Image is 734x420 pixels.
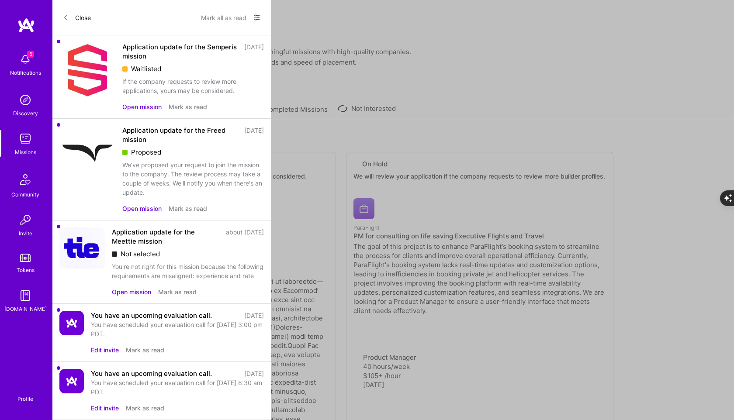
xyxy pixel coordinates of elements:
[13,109,38,118] div: Discovery
[122,64,264,73] div: Waitlisted
[59,369,84,393] img: Company Logo
[91,311,212,320] div: You have an upcoming evaluation call.
[201,10,246,24] button: Mark all as read
[122,204,162,213] button: Open mission
[17,287,34,304] img: guide book
[112,249,264,258] div: Not selected
[4,304,47,313] div: [DOMAIN_NAME]
[10,68,41,77] div: Notifications
[122,148,264,157] div: Proposed
[158,287,197,296] button: Mark as read
[122,42,239,61] div: Application update for the Semperis mission
[126,403,164,413] button: Mark as read
[91,369,212,378] div: You have an upcoming evaluation call.
[59,227,105,269] img: Company Logo
[244,311,264,320] div: [DATE]
[169,102,207,111] button: Mark as read
[122,160,264,197] div: We've proposed your request to join the mission to the company. The review process may take a cou...
[112,287,151,296] button: Open mission
[27,51,34,58] span: 5
[19,229,32,238] div: Invite
[112,227,221,246] div: Application update for the Meettie mission
[59,42,115,98] img: Company Logo
[122,102,162,111] button: Open mission
[14,385,36,403] a: Profile
[91,378,264,396] div: You have scheduled your evaluation call for [DATE] 8:30 am PDT.
[244,42,264,61] div: [DATE]
[11,190,39,199] div: Community
[244,126,264,144] div: [DATE]
[169,204,207,213] button: Mark as read
[17,17,35,33] img: logo
[15,169,36,190] img: Community
[17,130,34,148] img: teamwork
[63,10,91,24] button: Close
[17,211,34,229] img: Invite
[17,51,34,68] img: bell
[122,126,239,144] div: Application update for the Freed mission
[91,320,264,338] div: You have scheduled your evaluation call for [DATE] 3:00 pm PDT.
[122,77,264,95] div: If the company requests to review more applications, yours may be considered.
[244,369,264,378] div: [DATE]
[91,345,119,355] button: Edit invite
[226,227,264,246] div: about [DATE]
[20,254,31,262] img: tokens
[126,345,164,355] button: Mark as read
[17,265,35,275] div: Tokens
[15,148,36,157] div: Missions
[17,394,33,403] div: Profile
[59,311,84,335] img: Company Logo
[112,262,264,280] div: You're not right for this mission because the following requirements are misaligned: experience a...
[91,403,119,413] button: Edit invite
[59,126,115,182] img: Company Logo
[17,91,34,109] img: discovery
